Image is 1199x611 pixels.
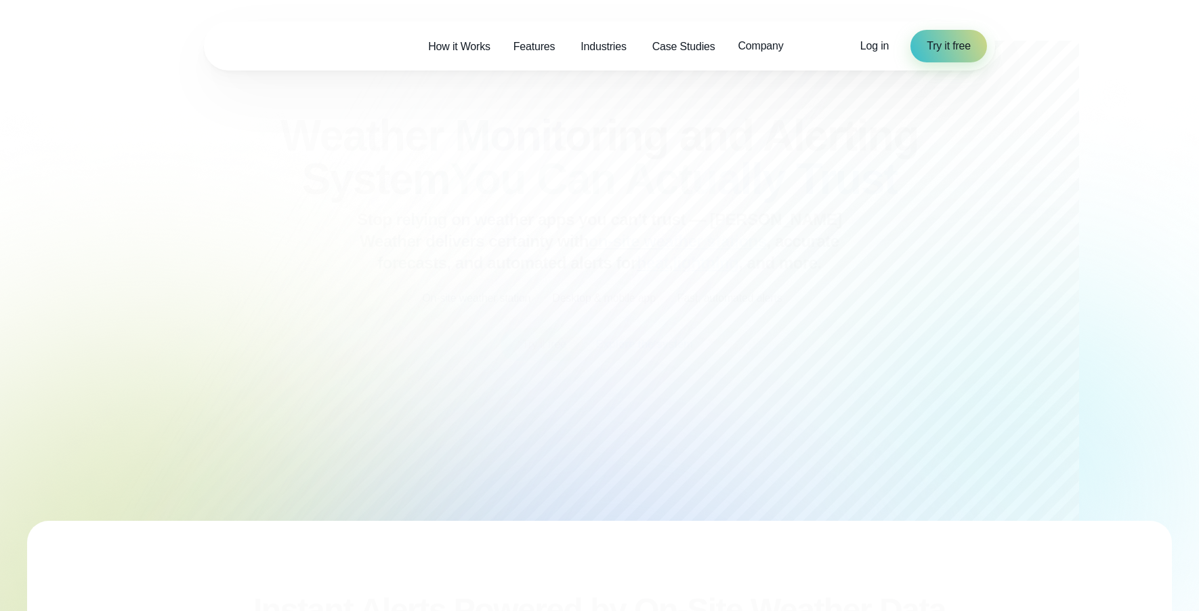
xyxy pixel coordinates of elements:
[513,39,555,55] span: Features
[927,38,971,54] span: Try it free
[860,40,889,52] span: Log in
[910,30,987,62] a: Try it free
[860,38,889,54] a: Log in
[428,39,490,55] span: How it Works
[581,39,626,55] span: Industries
[652,39,715,55] span: Case Studies
[641,33,727,60] a: Case Studies
[738,38,783,54] span: Company
[417,33,502,60] a: How it Works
